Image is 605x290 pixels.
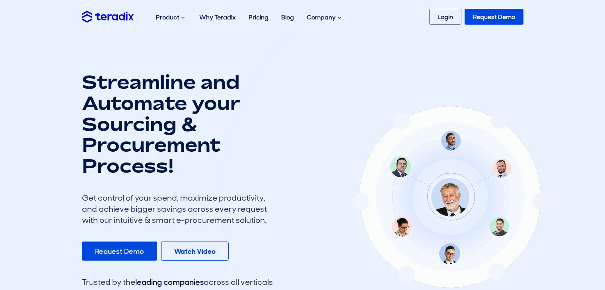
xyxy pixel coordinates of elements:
[174,247,216,256] b: Watch Video
[465,9,523,25] a: Request Demo
[135,277,204,287] span: leading companies
[82,11,134,22] img: Teradix logo
[242,5,275,30] a: Pricing
[82,276,273,288] div: Trusted by the across all verticals
[150,5,193,30] div: Product
[161,242,229,261] a: Watch Video
[300,5,349,30] div: Company
[275,5,300,30] a: Blog
[82,192,273,226] div: Get control of your spend, maximize productivity, and achieve bigger savings across every request...
[82,72,273,176] h1: Streamline and Automate your Sourcing & Procurement Process!
[82,242,157,261] a: Request Demo
[193,5,242,30] a: Why Teradix
[429,9,461,25] a: Login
